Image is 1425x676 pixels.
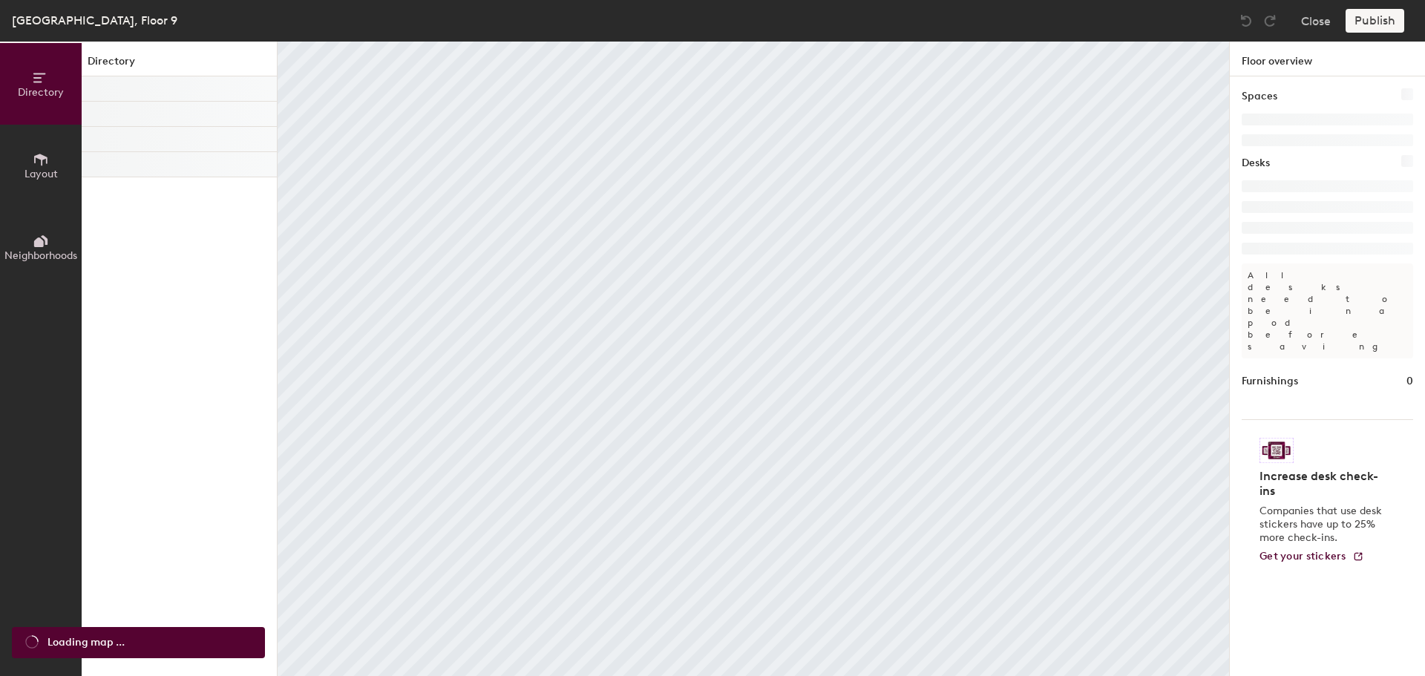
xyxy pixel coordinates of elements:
[1242,263,1413,358] p: All desks need to be in a pod before saving
[1262,13,1277,28] img: Redo
[278,42,1229,676] canvas: Map
[47,634,125,651] span: Loading map ...
[1259,551,1364,563] a: Get your stickers
[24,168,58,180] span: Layout
[1230,42,1425,76] h1: Floor overview
[1242,88,1277,105] h1: Spaces
[1239,13,1254,28] img: Undo
[1259,469,1386,499] h4: Increase desk check-ins
[1242,373,1298,390] h1: Furnishings
[1301,9,1331,33] button: Close
[1242,155,1270,171] h1: Desks
[4,249,77,262] span: Neighborhoods
[1259,438,1294,463] img: Sticker logo
[1406,373,1413,390] h1: 0
[18,86,64,99] span: Directory
[12,11,177,30] div: [GEOGRAPHIC_DATA], Floor 9
[82,53,277,76] h1: Directory
[1259,505,1386,545] p: Companies that use desk stickers have up to 25% more check-ins.
[1259,550,1346,562] span: Get your stickers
